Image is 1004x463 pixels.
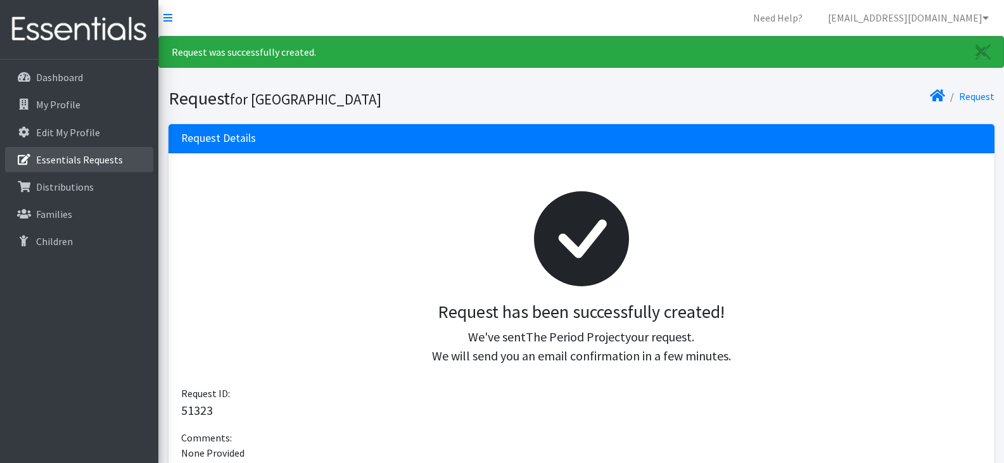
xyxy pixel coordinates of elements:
a: Edit My Profile [5,120,153,145]
a: Children [5,229,153,254]
p: Families [36,208,72,220]
span: Request ID: [181,387,230,400]
a: My Profile [5,92,153,117]
p: We've sent your request. We will send you an email confirmation in a few minutes. [191,327,972,365]
h3: Request has been successfully created! [191,301,972,323]
a: Dashboard [5,65,153,90]
a: Close [963,37,1003,67]
a: Need Help? [743,5,813,30]
p: Essentials Requests [36,153,123,166]
span: None Provided [181,447,245,459]
h1: Request [168,87,577,110]
a: Families [5,201,153,227]
div: Request was successfully created. [158,36,1004,68]
a: Essentials Requests [5,147,153,172]
p: Dashboard [36,71,83,84]
a: [EMAIL_ADDRESS][DOMAIN_NAME] [818,5,999,30]
a: Request [959,90,994,103]
p: 51323 [181,401,982,420]
small: for [GEOGRAPHIC_DATA] [230,90,381,108]
span: The Period Project [526,329,625,345]
p: Distributions [36,181,94,193]
h3: Request Details [181,132,256,145]
p: Children [36,235,73,248]
img: HumanEssentials [5,8,153,51]
a: Distributions [5,174,153,200]
p: My Profile [36,98,80,111]
p: Edit My Profile [36,126,100,139]
span: Comments: [181,431,232,444]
